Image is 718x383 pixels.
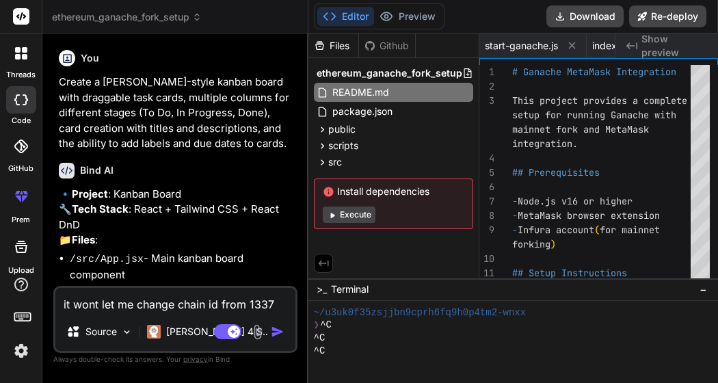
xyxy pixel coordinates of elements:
label: code [12,115,31,127]
div: 1 [479,65,494,79]
span: This project provides a complete [512,94,687,107]
span: privacy [183,355,208,363]
strong: Project [72,187,108,200]
label: Upload [8,265,34,276]
span: ethereum_ganache_fork_setup [52,10,202,24]
textarea: it wont let me change chain id from 1337 [55,288,295,313]
span: >_ [317,282,327,296]
span: start-ganache.js [485,39,558,53]
div: Files [308,39,358,53]
span: − [700,282,707,296]
span: ^C [314,332,325,345]
label: prem [12,214,30,226]
span: ^C [320,319,332,332]
span: ethereum_ganache_fork_setup [317,66,462,80]
img: settings [10,339,33,362]
span: ## Prerequisites [512,166,600,179]
span: - [512,209,518,222]
span: Install dependencies [323,185,464,198]
span: ## Setup Instructions [512,267,627,279]
span: scripts [328,139,358,153]
li: - Main kanban board component [70,251,295,283]
div: 11 [479,266,494,280]
strong: Files [72,233,95,246]
span: Terminal [331,282,369,296]
span: MetaMask browser extension [518,209,660,222]
span: mainnet fork and MetaMask [512,123,649,135]
span: ( [594,224,600,236]
img: Claude 4 Sonnet [147,325,161,339]
label: threads [6,69,36,81]
h6: You [81,51,99,65]
span: package.json [331,103,394,120]
span: index.html [592,39,639,53]
p: [PERSON_NAME] 4 S.. [166,325,268,339]
button: Re-deploy [629,5,706,27]
span: Infura account [518,224,594,236]
span: Node.js v16 or higher [518,195,633,207]
button: Preview [374,7,441,26]
div: 9 [479,223,494,237]
div: 6 [479,180,494,194]
div: 5 [479,166,494,180]
span: setup for running Ganache with [512,109,676,121]
span: ) [550,238,556,250]
button: Execute [323,207,375,223]
span: src [328,155,342,169]
p: Always double-check its answers. Your in Bind [53,353,297,366]
span: README.md [331,84,390,101]
span: Show preview [641,32,707,60]
div: 4 [479,151,494,166]
div: 10 [479,252,494,266]
div: 8 [479,209,494,223]
span: ~/u3uk0f35zsjjbn9cprh6fq9h0p4tm2-wnxx [314,306,527,319]
img: attachment [250,324,265,340]
div: 3 [479,94,494,108]
span: ❯ [314,319,321,332]
button: Editor [317,7,374,26]
h6: Bind AI [80,163,114,177]
li: - Individual column component [70,283,295,315]
img: icon [271,325,284,339]
span: - [512,195,518,207]
span: # Ganache MetaMask Integration [512,66,676,78]
img: Pick Models [121,326,133,338]
span: ^C [314,345,325,358]
div: Github [359,39,415,53]
p: 🔹 : Kanban Board 🔧 : React + Tailwind CSS + React DnD 📁 : [59,187,295,248]
div: 2 [479,79,494,94]
p: Source [85,325,117,339]
code: /src/App.jsx [70,254,144,265]
span: public [328,122,356,136]
div: 7 [479,194,494,209]
span: for mainnet [600,224,660,236]
button: − [697,278,710,300]
strong: Tech Stack [72,202,129,215]
label: GitHub [8,163,34,174]
span: forking [512,238,550,250]
button: Download [546,5,624,27]
span: - [512,224,518,236]
p: Create a [PERSON_NAME]-style kanban board with draggable task cards, multiple columns for differe... [59,75,295,152]
span: integration. [512,137,578,150]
